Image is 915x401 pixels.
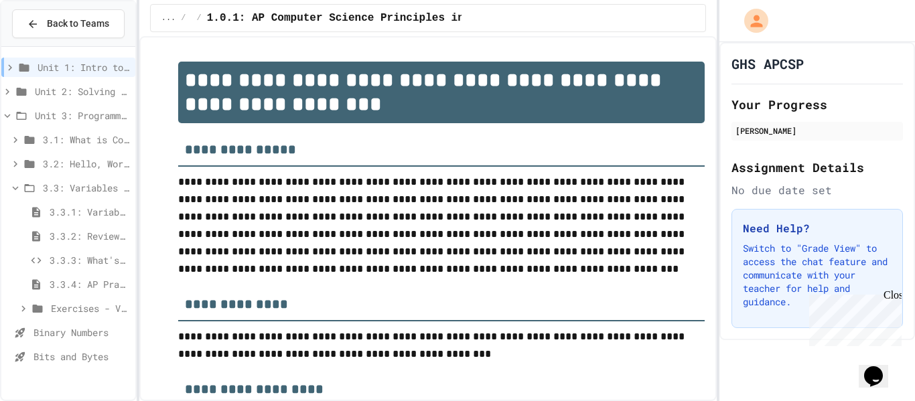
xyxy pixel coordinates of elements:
[181,13,186,23] span: /
[35,84,130,98] span: Unit 2: Solving Problems in Computer Science
[197,13,202,23] span: /
[731,158,903,177] h2: Assignment Details
[38,60,130,74] span: Unit 1: Intro to Computer Science
[50,253,130,267] span: 3.3.3: What's the Type?
[731,182,903,198] div: No due date set
[43,157,130,171] span: 3.2: Hello, World!
[161,13,176,23] span: ...
[43,181,130,195] span: 3.3: Variables and Data Types
[35,108,130,123] span: Unit 3: Programming with Python
[50,205,130,219] span: 3.3.1: Variables and Data Types
[731,54,804,73] h1: GHS APCSP
[804,289,902,346] iframe: chat widget
[730,5,772,36] div: My Account
[12,9,125,38] button: Back to Teams
[859,347,902,388] iframe: chat widget
[43,133,130,147] span: 3.1: What is Code?
[735,125,899,137] div: [PERSON_NAME]
[5,5,92,85] div: Chat with us now!Close
[50,229,130,243] span: 3.3.2: Review - Variables and Data Types
[207,10,612,26] span: 1.0.1: AP Computer Science Principles in Python Course Syllabus
[47,17,109,31] span: Back to Teams
[731,95,903,114] h2: Your Progress
[33,349,130,364] span: Bits and Bytes
[743,220,892,236] h3: Need Help?
[33,325,130,339] span: Binary Numbers
[50,277,130,291] span: 3.3.4: AP Practice - Variables
[51,301,130,315] span: Exercises - Variables and Data Types
[743,242,892,309] p: Switch to "Grade View" to access the chat feature and communicate with your teacher for help and ...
